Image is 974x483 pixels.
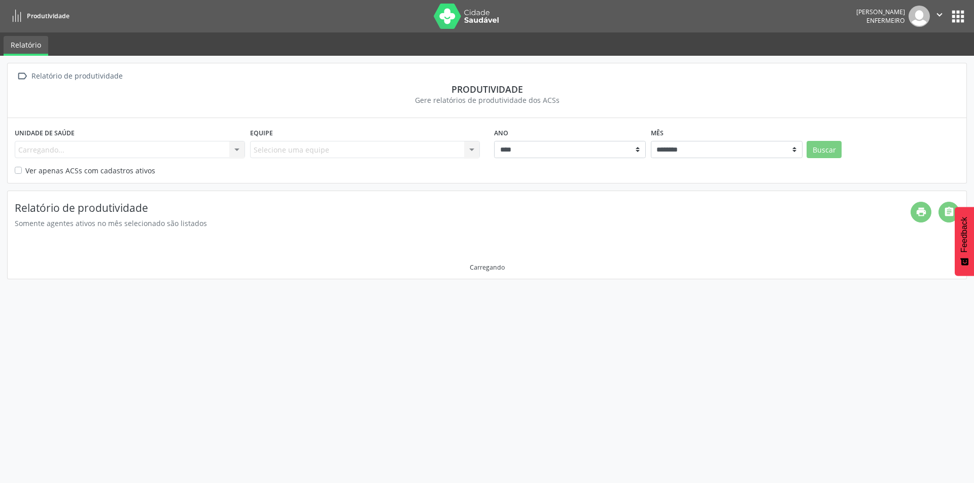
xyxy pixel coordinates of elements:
label: Equipe [250,125,273,141]
span: Produtividade [27,12,69,20]
button: apps [949,8,967,25]
h4: Relatório de produtividade [15,202,911,214]
label: Ano [494,125,508,141]
a: Relatório [4,36,48,56]
button: Feedback - Mostrar pesquisa [955,207,974,276]
div: Carregando [470,263,505,272]
label: Unidade de saúde [15,125,75,141]
a:  Relatório de produtividade [15,69,124,84]
div: Somente agentes ativos no mês selecionado são listados [15,218,911,229]
i:  [934,9,945,20]
div: [PERSON_NAME] [856,8,905,16]
span: Enfermeiro [866,16,905,25]
div: Relatório de produtividade [29,69,124,84]
a: Produtividade [7,8,69,24]
span: Feedback [960,217,969,252]
div: Gere relatórios de produtividade dos ACSs [15,95,959,105]
img: img [909,6,930,27]
label: Ver apenas ACSs com cadastros ativos [25,165,155,176]
div: Produtividade [15,84,959,95]
i:  [15,69,29,84]
button:  [930,6,949,27]
label: Mês [651,125,664,141]
button: Buscar [807,141,842,158]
